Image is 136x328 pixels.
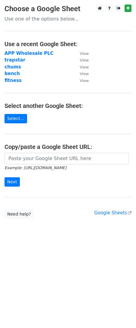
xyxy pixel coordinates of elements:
[5,177,20,187] input: Next
[5,40,131,48] h4: Use a recent Google Sheet:
[5,114,27,123] a: Select...
[80,71,89,76] small: View
[94,210,131,216] a: Google Sheets
[74,71,89,76] a: View
[5,5,131,13] h3: Choose a Google Sheet
[5,51,54,56] a: APP Wholesale PLC
[74,64,89,70] a: View
[5,78,22,83] a: fitness
[80,51,89,56] small: View
[80,78,89,83] small: View
[74,78,89,83] a: View
[74,51,89,56] a: View
[5,102,131,109] h4: Select another Google Sheet:
[5,64,21,70] a: chums
[5,210,34,219] a: Need help?
[5,153,128,164] input: Paste your Google Sheet URL here
[80,58,89,62] small: View
[80,65,89,69] small: View
[5,143,131,150] h4: Copy/paste a Google Sheet URL:
[5,57,25,63] a: trapstar
[74,57,89,63] a: View
[5,16,131,22] p: Use one of the options below...
[5,71,20,76] a: bench
[5,166,66,170] small: Example: [URL][DOMAIN_NAME]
